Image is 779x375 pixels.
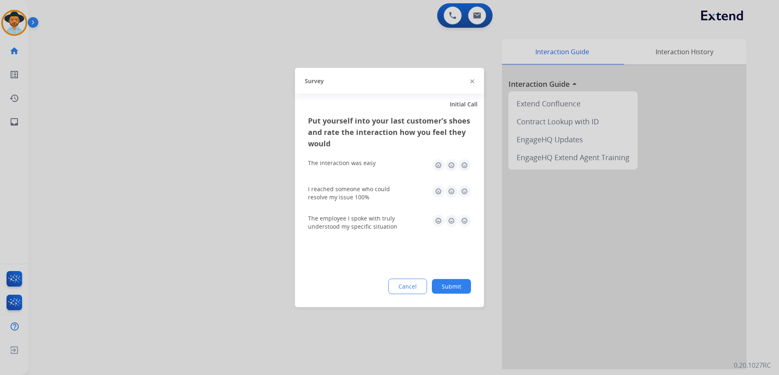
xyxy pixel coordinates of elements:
div: I reached someone who could resolve my issue 100% [308,185,406,201]
div: The employee I spoke with truly understood my specific situation [308,214,406,231]
div: The interaction was easy [308,159,376,167]
span: Survey [305,77,324,85]
button: Submit [432,279,471,294]
img: close-button [470,79,474,83]
span: Initial Call [450,100,478,108]
h3: Put yourself into your last customer’s shoes and rate the interaction how you feel they would [308,115,471,149]
button: Cancel [388,279,427,294]
p: 0.20.1027RC [734,360,771,370]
